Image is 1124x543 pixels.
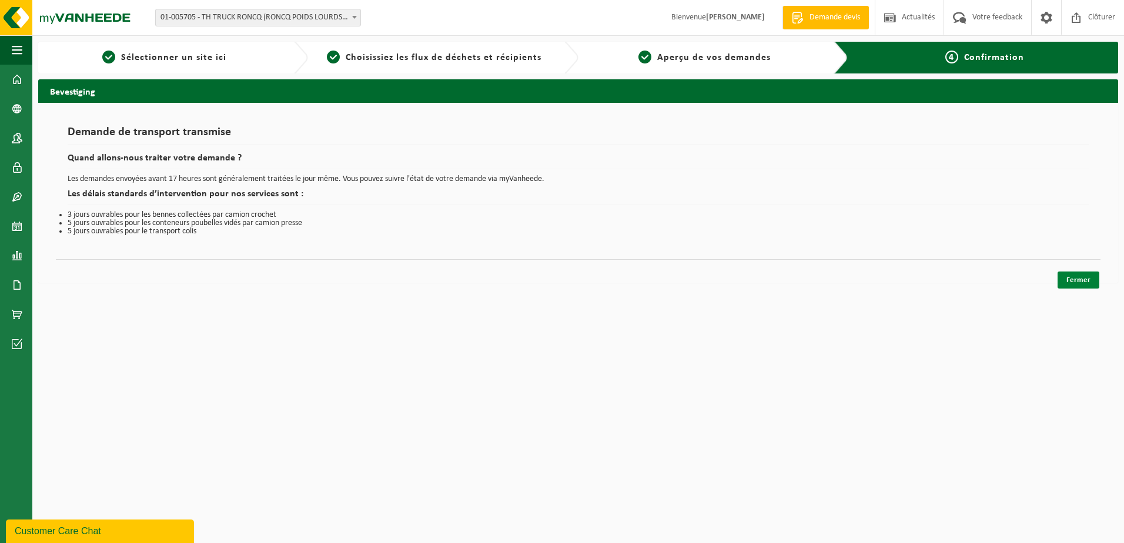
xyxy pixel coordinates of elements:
h2: Bevestiging [38,79,1118,102]
iframe: chat widget [6,517,196,543]
p: Les demandes envoyées avant 17 heures sont généralement traitées le jour même. Vous pouvez suivre... [68,175,1089,183]
span: Confirmation [964,53,1024,62]
h1: Demande de transport transmise [68,126,1089,145]
span: Choisissiez les flux de déchets et récipients [346,53,541,62]
a: 1Sélectionner un site ici [44,51,285,65]
a: 3Aperçu de vos demandes [584,51,825,65]
h2: Quand allons-nous traiter votre demande ? [68,153,1089,169]
span: 01-005705 - TH TRUCK RONCQ (RONCQ POIDS LOURDS) - RONCQ [155,9,361,26]
a: 2Choisissiez les flux de déchets et récipients [314,51,554,65]
span: Sélectionner un site ici [121,53,226,62]
h2: Les délais standards d’intervention pour nos services sont : [68,189,1089,205]
a: Fermer [1058,271,1099,289]
li: 3 jours ouvrables pour les bennes collectées par camion crochet [68,211,1089,219]
li: 5 jours ouvrables pour les conteneurs poubelles vidés par camion presse [68,219,1089,227]
span: 4 [945,51,958,63]
span: 3 [638,51,651,63]
span: 1 [102,51,115,63]
span: 01-005705 - TH TRUCK RONCQ (RONCQ POIDS LOURDS) - RONCQ [156,9,360,26]
li: 5 jours ouvrables pour le transport colis [68,227,1089,236]
span: Aperçu de vos demandes [657,53,771,62]
span: 2 [327,51,340,63]
a: Demande devis [782,6,869,29]
strong: [PERSON_NAME] [706,13,765,22]
span: Demande devis [807,12,863,24]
